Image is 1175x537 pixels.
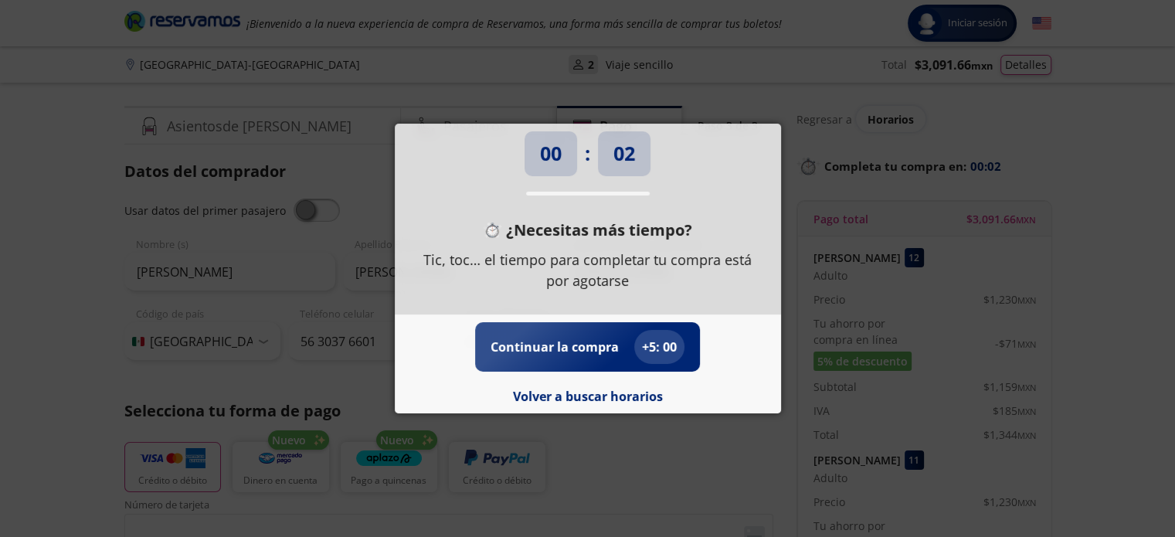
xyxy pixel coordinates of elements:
p: Continuar la compra [491,338,619,356]
p: + 5 : 00 [642,338,677,356]
iframe: Messagebird Livechat Widget [1085,447,1160,522]
p: Tic, toc… el tiempo para completar tu compra está por agotarse [418,250,758,291]
p: 00 [540,139,562,168]
p: ¿Necesitas más tiempo? [506,219,692,242]
p: : [585,139,590,168]
button: Continuar la compra+5: 00 [491,330,684,364]
button: Volver a buscar horarios [513,387,663,406]
p: 02 [613,139,635,168]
